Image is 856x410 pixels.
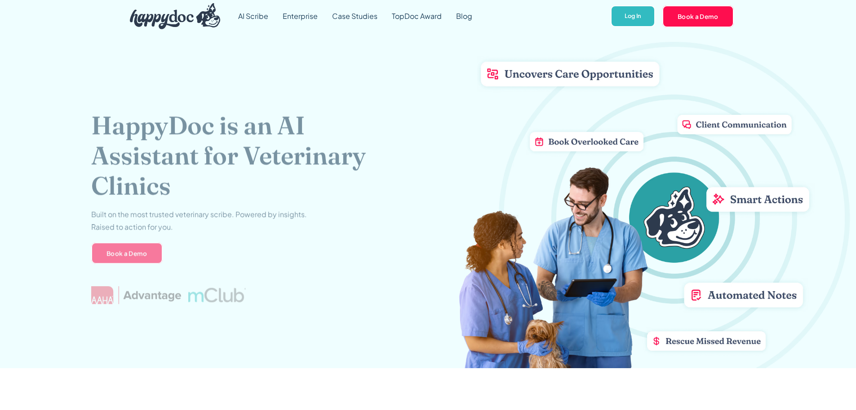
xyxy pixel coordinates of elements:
h1: HappyDoc is an AI Assistant for Veterinary Clinics [91,110,395,201]
a: home [123,1,221,32]
a: Book a Demo [91,242,163,264]
img: AAHA Advantage logo [91,286,181,304]
a: Book a Demo [662,5,734,27]
a: Log In [611,5,655,27]
p: Built on the most trusted veterinary scribe. Powered by insights. Raised to action for you. [91,208,307,233]
img: HappyDoc Logo: A happy dog with his ear up, listening. [130,3,221,29]
img: mclub logo [188,288,245,302]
